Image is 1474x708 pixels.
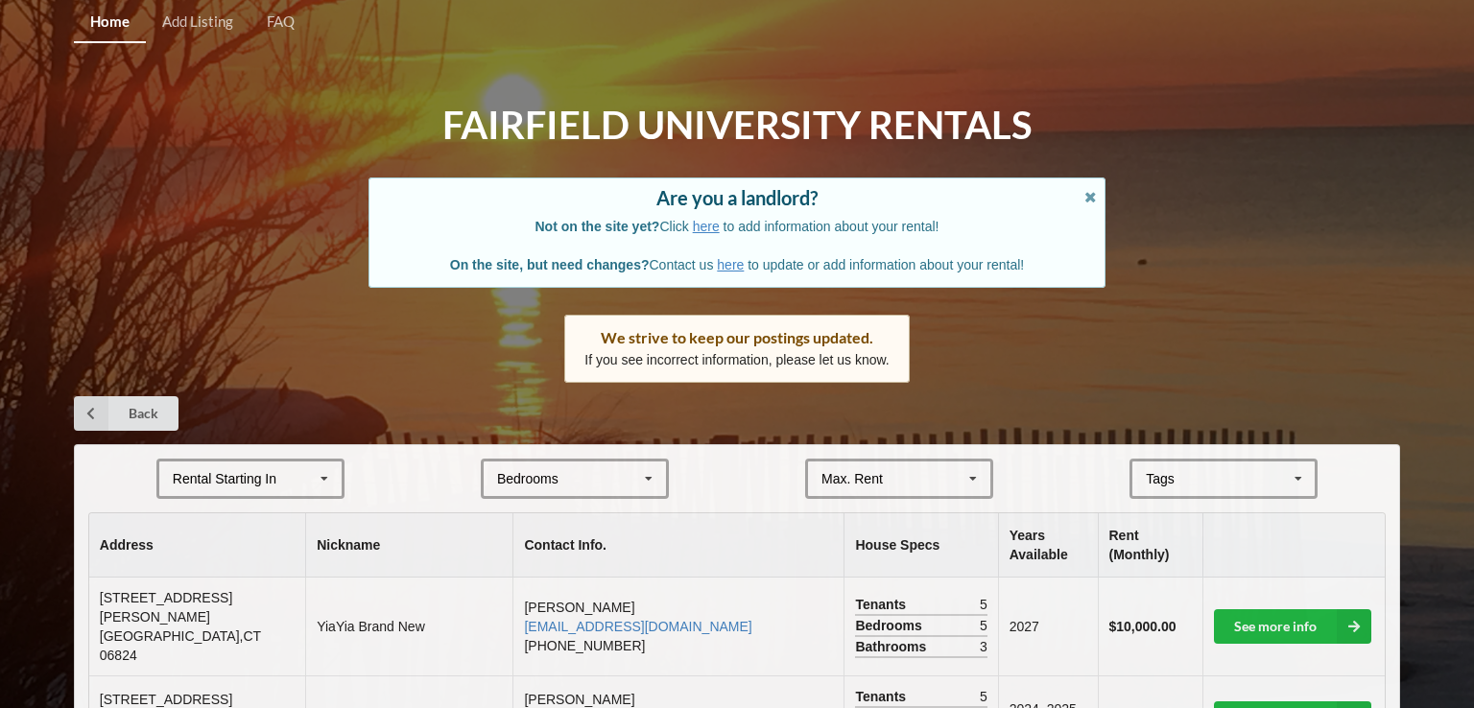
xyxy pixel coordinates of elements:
[980,687,987,706] span: 5
[100,692,232,707] span: [STREET_ADDRESS]
[74,2,146,43] a: Home
[389,188,1085,207] div: Are you a landlord?
[1141,468,1202,490] div: Tags
[450,257,650,272] b: On the site, but need changes?
[512,513,844,578] th: Contact Info.
[1109,619,1177,634] b: $10,000.00
[173,472,276,485] div: Rental Starting In
[980,616,987,635] span: 5
[89,513,305,578] th: Address
[74,396,178,431] a: Back
[980,637,987,656] span: 3
[855,687,911,706] span: Tenants
[100,628,261,663] span: [GEOGRAPHIC_DATA] , CT 06824
[100,590,232,625] span: [STREET_ADDRESS][PERSON_NAME]
[305,578,512,675] td: YiaYia Brand New
[584,350,890,369] p: If you see incorrect information, please let us know.
[450,257,1024,272] span: Contact us to update or add information about your rental!
[1098,513,1202,578] th: Rent (Monthly)
[980,595,987,614] span: 5
[535,219,939,234] span: Click to add information about your rental!
[844,513,997,578] th: House Specs
[717,257,744,272] a: here
[442,101,1032,150] h1: Fairfield University Rentals
[998,578,1098,675] td: 2027
[821,472,883,485] div: Max. Rent
[693,219,720,234] a: here
[855,616,926,635] span: Bedrooms
[584,328,890,347] div: We strive to keep our postings updated.
[250,2,310,43] a: FAQ
[855,595,911,614] span: Tenants
[1214,609,1371,644] a: See more info
[855,637,931,656] span: Bathrooms
[535,219,660,234] b: Not on the site yet?
[512,578,844,675] td: [PERSON_NAME] [PHONE_NUMBER]
[146,2,250,43] a: Add Listing
[497,472,559,485] div: Bedrooms
[998,513,1098,578] th: Years Available
[305,513,512,578] th: Nickname
[524,619,751,634] a: [EMAIL_ADDRESS][DOMAIN_NAME]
